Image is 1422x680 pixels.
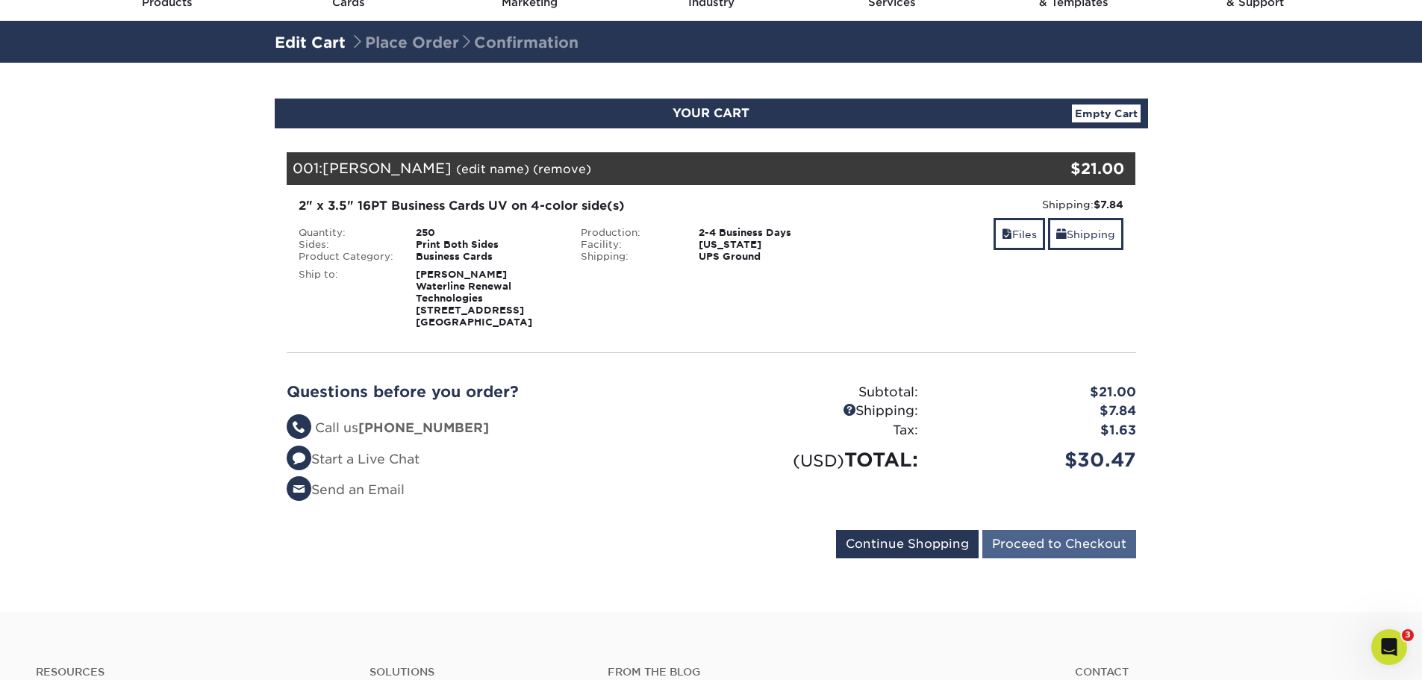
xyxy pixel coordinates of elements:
div: Sides: [287,239,405,251]
div: Shipping: [570,251,687,263]
div: $1.63 [929,421,1147,440]
div: Facility: [570,239,687,251]
li: Call us [287,419,700,438]
span: Place Order Confirmation [350,34,579,52]
input: Proceed to Checkout [982,530,1136,558]
div: 250 [405,227,570,239]
div: Tax: [711,421,929,440]
strong: [PERSON_NAME] Waterline Renewal Technologies [STREET_ADDRESS] [GEOGRAPHIC_DATA] [416,269,532,328]
div: TOTAL: [711,446,929,474]
span: files [1002,228,1012,240]
div: Shipping: [864,197,1124,212]
span: [PERSON_NAME] [322,160,452,176]
iframe: Intercom live chat [1371,629,1407,665]
a: Files [994,218,1045,250]
h4: From the Blog [608,666,1035,679]
div: UPS Ground [687,251,852,263]
a: Contact [1075,666,1386,679]
div: Quantity: [287,227,405,239]
div: 001: [287,152,994,185]
a: Shipping [1048,218,1123,250]
div: 2-4 Business Days [687,227,852,239]
div: $7.84 [929,402,1147,421]
div: Product Category: [287,251,405,263]
a: (edit name) [456,162,529,176]
div: Shipping: [711,402,929,421]
span: shipping [1056,228,1067,240]
a: Edit Cart [275,34,346,52]
div: Print Both Sides [405,239,570,251]
div: Business Cards [405,251,570,263]
h4: Solutions [369,666,585,679]
div: Ship to: [287,269,405,328]
a: (remove) [533,162,591,176]
div: [US_STATE] [687,239,852,251]
a: Empty Cart [1072,105,1141,122]
div: Production: [570,227,687,239]
div: $30.47 [929,446,1147,474]
strong: $7.84 [1094,199,1123,210]
h2: Questions before you order? [287,383,700,401]
div: Subtotal: [711,383,929,402]
a: Send an Email [287,482,405,497]
div: $21.00 [994,157,1125,180]
div: $21.00 [929,383,1147,402]
div: 2" x 3.5" 16PT Business Cards UV on 4-color side(s) [299,197,841,215]
input: Continue Shopping [836,530,979,558]
strong: [PHONE_NUMBER] [358,420,489,435]
span: 3 [1402,629,1414,641]
small: (USD) [793,451,844,470]
span: YOUR CART [673,106,749,120]
a: Start a Live Chat [287,452,420,467]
